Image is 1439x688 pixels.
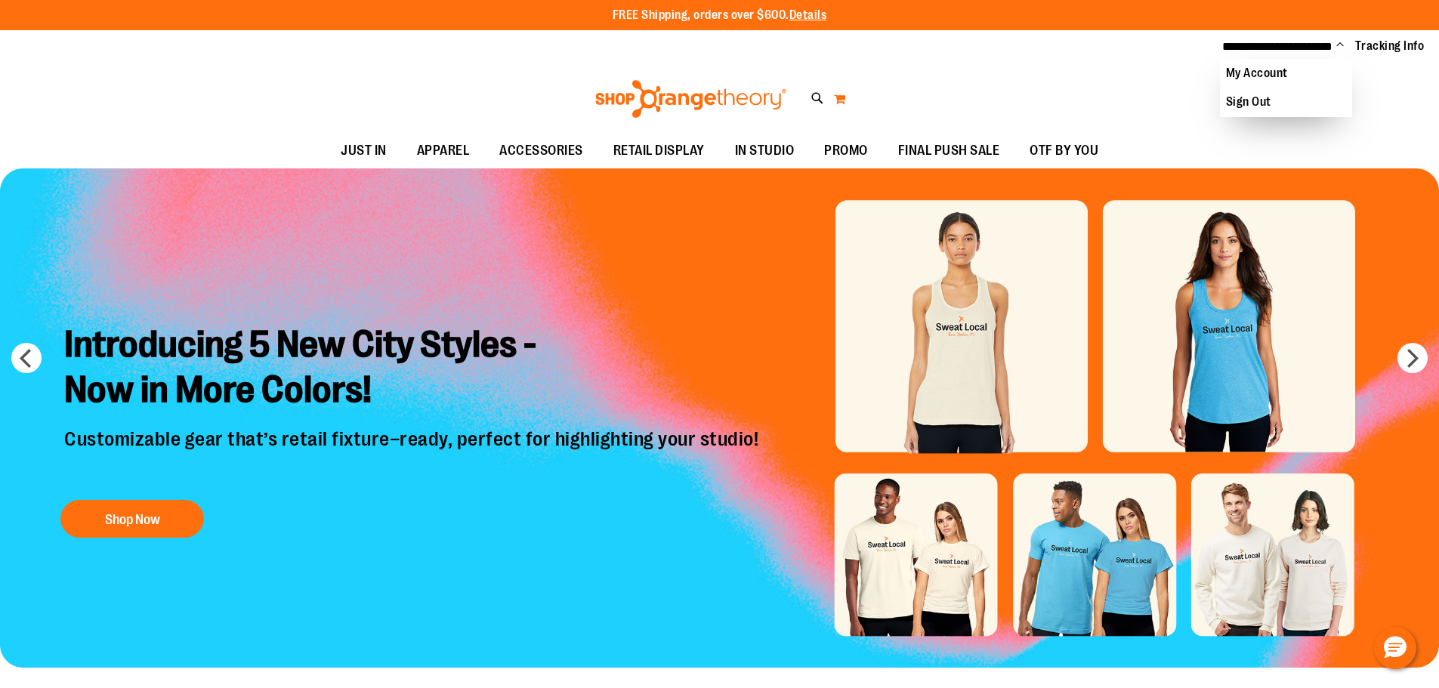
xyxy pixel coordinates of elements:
span: RETAIL DISPLAY [613,134,705,168]
span: IN STUDIO [735,134,795,168]
a: Tracking Info [1355,38,1425,54]
a: ACCESSORIES [484,134,598,168]
a: Sign Out [1220,88,1352,116]
h2: Introducing 5 New City Styles - Now in More Colors! [53,310,773,427]
a: JUST IN [326,134,402,168]
button: Shop Now [60,500,204,538]
a: FINAL PUSH SALE [883,134,1015,168]
a: APPAREL [402,134,485,168]
a: PROMO [809,134,883,168]
a: Introducing 5 New City Styles -Now in More Colors! Customizable gear that’s retail fixture–ready,... [53,310,773,545]
span: PROMO [824,134,868,168]
a: My Account [1220,59,1352,88]
span: JUST IN [341,134,387,168]
span: FINAL PUSH SALE [898,134,1000,168]
span: OTF BY YOU [1030,134,1098,168]
p: FREE Shipping, orders over $600. [613,7,827,24]
a: Details [789,8,827,22]
button: Account menu [1336,39,1344,54]
button: next [1397,343,1428,373]
a: OTF BY YOU [1014,134,1113,168]
button: Hello, have a question? Let’s chat. [1374,627,1416,669]
span: ACCESSORIES [499,134,583,168]
span: APPAREL [417,134,470,168]
button: prev [11,343,42,373]
a: IN STUDIO [720,134,810,168]
a: RETAIL DISPLAY [598,134,720,168]
p: Customizable gear that’s retail fixture–ready, perfect for highlighting your studio! [53,427,773,484]
img: Shop Orangetheory [593,80,789,118]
